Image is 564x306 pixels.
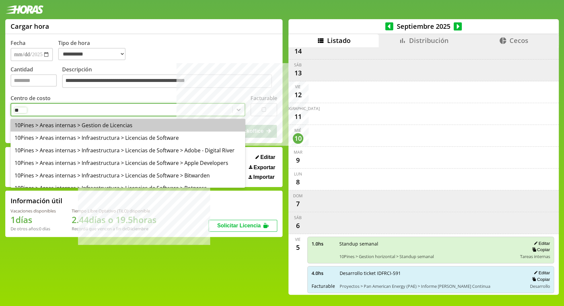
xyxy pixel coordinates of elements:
[5,5,44,14] img: logotipo
[58,48,126,60] select: Tipo de hora
[250,95,277,102] label: Facturable
[58,39,131,61] label: Tipo de hora
[393,22,454,31] span: Septiembre 2025
[293,68,303,78] div: 13
[11,144,245,157] div: 10Pines > Areas internas > Infraestructura > Licencias de Software > Adobe - Digital River
[288,47,559,294] div: scrollable content
[11,119,245,132] div: 10Pines > Areas internas > Gestion de Licencias
[339,253,515,259] span: 10Pines > Gestion horizontal > Standup semanal
[11,74,57,87] input: Cantidad
[294,171,302,177] div: lun
[293,133,303,144] div: 10
[293,46,303,57] div: 14
[295,237,301,242] div: vie
[293,199,303,209] div: 7
[293,220,303,231] div: 6
[11,157,245,169] div: 10Pines > Areas internas > Infraestructura > Licencias de Software > Apple Developers
[72,214,157,226] h1: 2.44 días o 19.5 horas
[260,154,275,160] span: Editar
[312,283,335,289] span: Facturable
[293,90,303,100] div: 12
[312,241,335,247] span: 1.0 hs
[520,253,550,259] span: Tareas internas
[294,149,302,155] div: mar
[509,36,528,45] span: Cecos
[530,277,550,282] button: Copiar
[312,270,335,276] span: 4.0 hs
[293,111,303,122] div: 11
[11,226,56,232] div: De otros años: 0 días
[327,36,351,45] span: Listado
[11,169,245,182] div: 10Pines > Areas internas > Infraestructura > Licencias de Software > Bitwarden
[340,283,522,289] span: Proyectos > Pan American Energy (PAE) > Informe [PERSON_NAME] Continua
[11,66,62,90] label: Cantidad
[72,208,157,214] div: Tiempo Libre Optativo (TiLO) disponible
[217,223,261,228] span: Solicitar Licencia
[62,66,277,90] label: Descripción
[532,270,550,276] button: Editar
[62,74,272,88] textarea: Descripción
[293,193,303,199] div: dom
[247,164,277,171] button: Exportar
[340,270,522,276] span: Desarrollo ticket IDFRCI-591
[276,106,320,111] div: [DEMOGRAPHIC_DATA]
[530,247,550,252] button: Copiar
[409,36,449,45] span: Distribución
[11,22,49,31] h1: Cargar hora
[72,226,157,232] div: Recordá que vencen a fin de
[11,196,62,205] h2: Información útil
[293,177,303,187] div: 8
[339,241,515,247] span: Standup semanal
[11,132,245,144] div: 10Pines > Areas internas > Infraestructura > Licencias de Software
[532,241,550,246] button: Editar
[11,208,56,214] div: Vacaciones disponibles
[11,214,56,226] h1: 1 días
[294,215,302,220] div: sáb
[253,174,275,180] span: Importar
[253,165,275,171] span: Exportar
[208,220,277,232] button: Solicitar Licencia
[293,155,303,166] div: 9
[294,62,302,68] div: sáb
[11,39,25,47] label: Fecha
[253,154,277,161] button: Editar
[294,128,301,133] div: mié
[11,182,245,194] div: 10Pines > Areas internas > Infraestructura > Licencias de Software > Botpress
[530,283,550,289] span: Desarrollo
[295,84,301,90] div: vie
[11,95,51,102] label: Centro de costo
[127,226,148,232] b: Diciembre
[293,242,303,253] div: 5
